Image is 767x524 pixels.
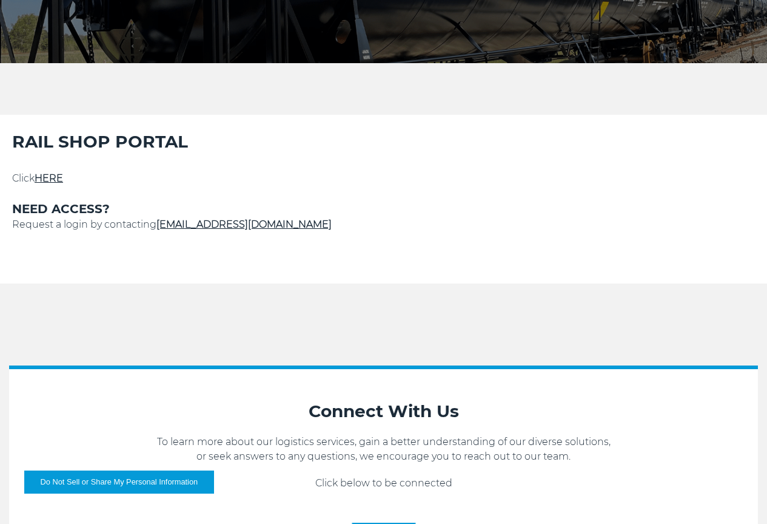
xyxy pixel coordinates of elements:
[35,172,63,184] a: HERE
[12,200,755,217] h3: NEED ACCESS?
[21,400,746,423] h2: Connect With Us
[21,435,746,464] p: To learn more about our logistics services, gain a better understanding of our diverse solutions,...
[21,476,746,491] p: Click below to be connected
[156,219,332,230] a: [EMAIL_ADDRESS][DOMAIN_NAME]
[12,217,755,232] p: Request a login by contacting
[12,171,755,186] p: Click
[24,471,214,494] button: Do Not Sell or Share My Personal Information
[12,130,755,153] h2: RAIL SHOP PORTAL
